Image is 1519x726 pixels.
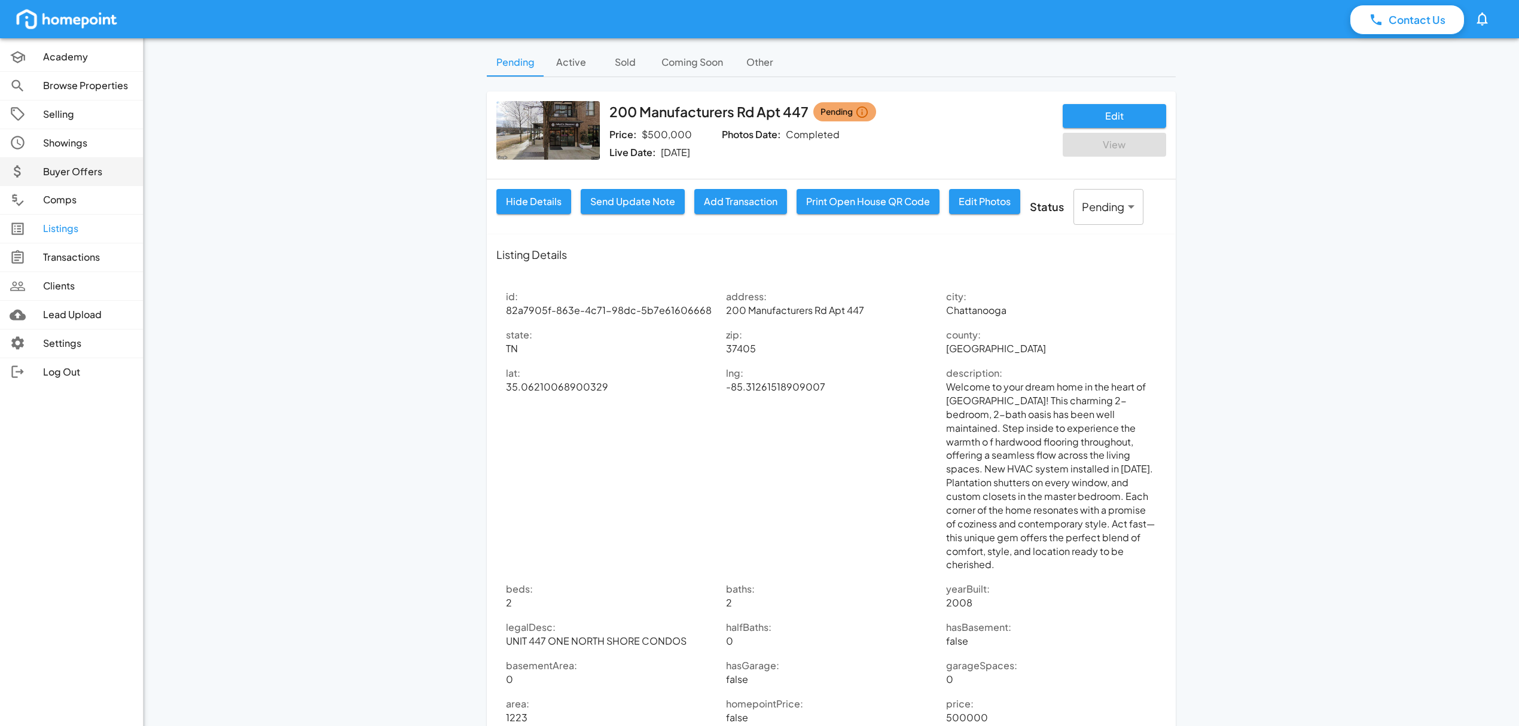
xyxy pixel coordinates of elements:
p: Welcome to your dream home in the heart of [GEOGRAPHIC_DATA]! This charming 2-bedroom, 2-bath oas... [946,380,1157,572]
p: Buyer Offers [43,165,133,179]
h6: baths : [726,581,937,596]
p: 82a7905f-863e-4c71-98dc-5b7e61606668 [506,304,716,318]
p: 0 [726,635,937,648]
p: 2008 [946,596,1157,610]
p: 2 [726,596,937,610]
p: Academy [43,50,133,64]
p: Settings [43,337,133,350]
button: Coming Soon [652,48,733,77]
h6: basementArea : [506,658,716,673]
p: -85.31261518909007 [726,380,937,394]
p: false [726,711,937,725]
button: Add Transaction [694,189,787,214]
p: Photos Date: [722,128,781,142]
p: false [946,635,1157,648]
p: Clients [43,279,133,293]
p: [DATE] [661,146,690,160]
p: 1223 [506,711,716,725]
h6: city : [946,289,1157,304]
p: false [726,673,937,687]
h6: garageSpaces : [946,658,1157,673]
h6: zip : [726,327,937,342]
p: Listing Details [496,246,567,263]
p: Browse Properties [43,79,133,93]
p: Completed [786,128,840,142]
div: Listing Details [487,234,1176,274]
h6: lat : [506,365,716,380]
h6: area : [506,696,716,711]
div: Pending [1073,189,1143,224]
button: Pending [487,48,544,77]
button: Hide Details [496,189,571,214]
p: 0 [946,673,1157,687]
p: Live Date: [609,146,656,160]
p: 0 [506,673,716,687]
p: UNIT 447 ONE NORTH SHORE CONDOS [506,635,716,648]
p: $500,000 [642,128,692,142]
h6: hasGarage : [726,658,937,673]
p: Price: [609,128,637,142]
p: Chattanooga [946,304,1157,318]
p: Listings [43,222,133,236]
h6: address : [726,289,937,304]
p: Comps [43,193,133,207]
p: 37405 [726,342,937,356]
button: Edit Photos [949,189,1020,214]
button: Print Open House QR Code [797,189,940,214]
span: Pending [820,105,853,119]
h6: legalDesc : [506,620,716,635]
h6: yearBuilt : [946,581,1157,596]
p: 500000 [946,711,1157,725]
button: Edit [1063,104,1166,128]
p: Showings [43,136,133,150]
h6: 200 Manufacturers Rd Apt 447 [609,101,809,123]
h6: hasBasement : [946,620,1157,635]
h6: beds : [506,581,716,596]
p: 200 Manufacturers Rd Apt 447 [726,304,937,318]
h6: homepointPrice : [726,696,937,711]
p: 35.06210068900329 [506,380,716,394]
p: Log Out [43,365,133,379]
h6: halfBaths : [726,620,937,635]
h6: price : [946,696,1157,711]
p: Transactions [43,251,133,264]
h6: description : [946,365,1157,380]
p: Lead Upload [43,308,133,322]
p: Contact Us [1389,12,1445,28]
h6: id : [506,289,716,304]
button: Other [733,48,786,77]
a: Print Open House QR Code [797,189,940,224]
button: Sold [598,48,652,77]
h6: lng : [726,365,937,380]
h6: county : [946,327,1157,342]
h6: state : [506,327,716,342]
p: Status [1030,199,1064,215]
p: 2 [506,596,716,610]
p: [GEOGRAPHIC_DATA] [946,342,1157,356]
button: Active [544,48,598,77]
img: homepoint_logo_white.png [14,7,119,31]
button: Send Update Note [581,189,685,214]
p: TN [506,342,716,356]
p: Selling [43,108,133,121]
img: streetview [496,101,600,160]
